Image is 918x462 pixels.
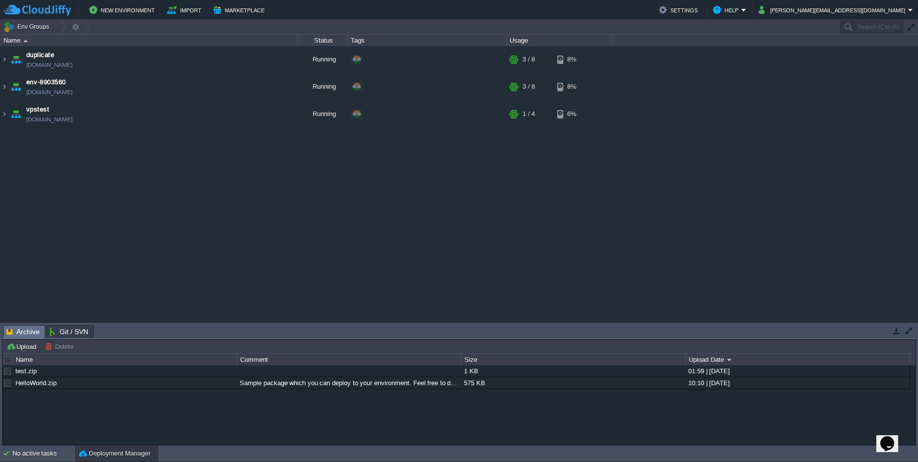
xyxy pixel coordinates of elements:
[0,101,8,127] img: AMDAwAAAACH5BAEAAAAALAAAAAABAAEAAAICRAEAOw==
[45,342,76,351] button: Delete
[26,115,72,124] span: [DOMAIN_NAME]
[9,101,23,127] img: AMDAwAAAACH5BAEAAAAALAAAAAABAAEAAAICRAEAOw==
[461,377,685,389] div: 575 KB
[26,60,72,70] a: [DOMAIN_NAME]
[26,77,66,87] a: env-8903560
[713,4,741,16] button: Help
[9,73,23,100] img: AMDAwAAAACH5BAEAAAAALAAAAAABAAEAAAICRAEAOw==
[6,342,39,351] button: Upload
[238,354,461,365] div: Comment
[26,50,54,60] a: duplicate
[89,4,158,16] button: New Environment
[167,4,204,16] button: Import
[557,101,590,127] div: 6%
[9,46,23,73] img: AMDAwAAAACH5BAEAAAAALAAAAAABAAEAAAICRAEAOw==
[1,35,298,46] div: Name
[299,35,347,46] div: Status
[3,20,53,34] button: Env Groups
[13,354,237,365] div: Name
[557,73,590,100] div: 8%
[348,35,506,46] div: Tags
[523,46,535,73] div: 3 / 8
[0,73,8,100] img: AMDAwAAAACH5BAEAAAAALAAAAAABAAEAAAICRAEAOw==
[298,101,348,127] div: Running
[659,4,701,16] button: Settings
[523,101,535,127] div: 1 / 4
[759,4,908,16] button: [PERSON_NAME][EMAIL_ADDRESS][DOMAIN_NAME]
[26,87,72,97] a: [DOMAIN_NAME]
[686,365,909,377] div: 01:59 | [DATE]
[15,367,37,375] a: test.zip
[462,354,685,365] div: Size
[298,73,348,100] div: Running
[213,4,267,16] button: Marketplace
[0,46,8,73] img: AMDAwAAAACH5BAEAAAAALAAAAAABAAEAAAICRAEAOw==
[876,422,908,452] iframe: chat widget
[237,377,460,389] div: Sample package which you can deploy to your environment. Feel free to delete and upload a package...
[23,40,28,42] img: AMDAwAAAACH5BAEAAAAALAAAAAABAAEAAAICRAEAOw==
[523,73,535,100] div: 3 / 8
[686,377,909,389] div: 10:10 | [DATE]
[686,354,910,365] div: Upload Date
[557,46,590,73] div: 8%
[6,326,40,338] span: Archive
[298,46,348,73] div: Running
[507,35,612,46] div: Usage
[461,365,685,377] div: 1 KB
[50,326,88,338] span: Git / SVN
[79,449,150,459] button: Deployment Manager
[15,379,57,387] a: HelloWorld.zip
[12,446,74,462] div: No active tasks
[26,105,49,115] a: vpstest
[3,4,71,16] img: CloudJiffy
